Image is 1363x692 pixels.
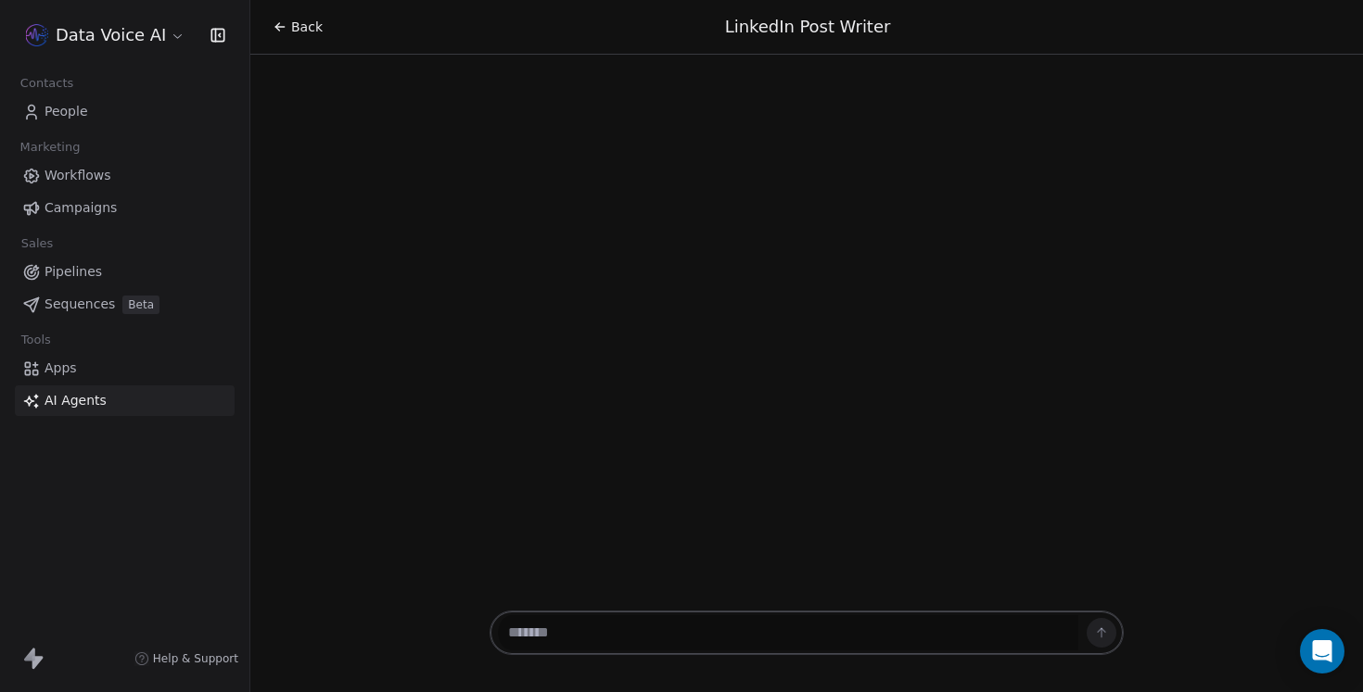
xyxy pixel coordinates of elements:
[26,24,48,46] img: 66ab4aae-17ae-441a-b851-cd300b3af65b.png
[13,230,61,258] span: Sales
[45,391,107,410] span: AI Agents
[153,651,238,666] span: Help & Support
[56,23,166,47] span: Data Voice AI
[291,18,323,36] span: Back
[13,326,58,354] span: Tools
[15,96,235,127] a: People
[122,296,159,314] span: Beta
[45,166,111,185] span: Workflows
[15,385,235,416] a: AI Agents
[1300,629,1344,673] div: Open Intercom Messenger
[15,353,235,384] a: Apps
[134,651,238,666] a: Help & Support
[45,359,77,378] span: Apps
[45,198,117,218] span: Campaigns
[15,160,235,191] a: Workflows
[12,69,82,97] span: Contacts
[15,289,235,320] a: SequencesBeta
[15,193,235,223] a: Campaigns
[45,102,88,121] span: People
[12,133,88,161] span: Marketing
[725,17,891,36] span: LinkedIn Post Writer
[15,257,235,287] a: Pipelines
[45,295,115,314] span: Sequences
[22,19,189,51] button: Data Voice AI
[45,262,102,282] span: Pipelines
